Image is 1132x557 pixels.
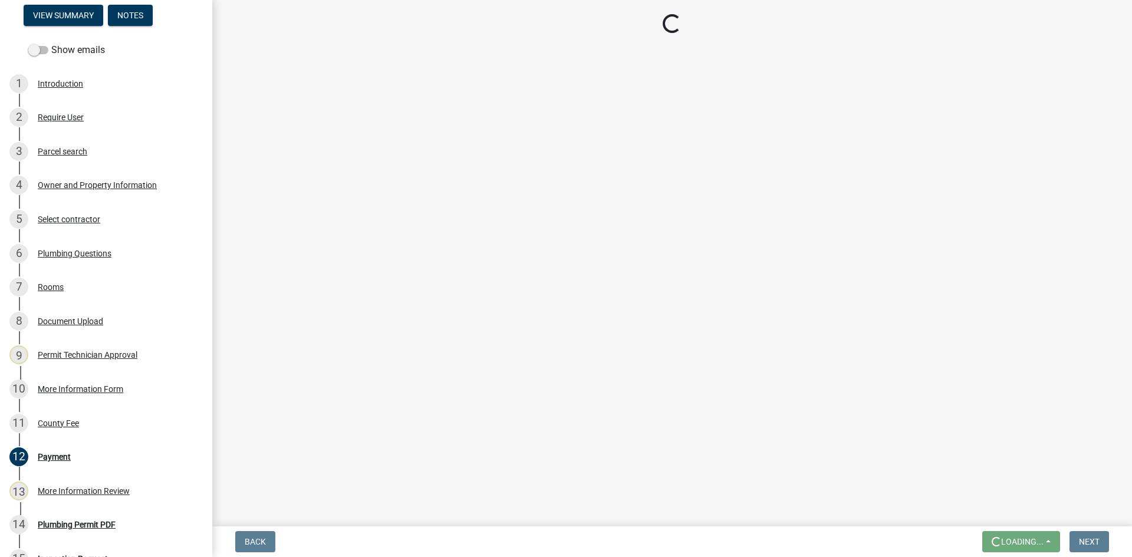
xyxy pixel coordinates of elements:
div: 1 [9,74,28,93]
button: View Summary [24,5,103,26]
button: Next [1070,531,1109,552]
div: 11 [9,414,28,433]
div: 12 [9,447,28,466]
div: Require User [38,113,84,121]
div: 6 [9,244,28,263]
div: Document Upload [38,317,103,325]
div: Owner and Property Information [38,181,157,189]
div: More Information Form [38,385,123,393]
div: 8 [9,312,28,331]
div: Payment [38,453,71,461]
div: Select contractor [38,215,100,223]
span: Loading... [1001,537,1044,546]
wm-modal-confirm: Summary [24,11,103,21]
span: Next [1079,537,1100,546]
div: Parcel search [38,147,87,156]
button: Notes [108,5,153,26]
button: Loading... [982,531,1060,552]
div: 3 [9,142,28,161]
div: 5 [9,210,28,229]
div: 2 [9,108,28,127]
div: 4 [9,176,28,195]
div: Rooms [38,283,64,291]
div: 9 [9,345,28,364]
div: 10 [9,380,28,398]
div: 14 [9,515,28,534]
div: More Information Review [38,487,130,495]
div: 13 [9,482,28,500]
div: Plumbing Permit PDF [38,520,116,529]
div: County Fee [38,419,79,427]
wm-modal-confirm: Notes [108,11,153,21]
span: Back [245,537,266,546]
div: Introduction [38,80,83,88]
button: Back [235,531,275,552]
div: 7 [9,278,28,296]
label: Show emails [28,43,105,57]
div: Plumbing Questions [38,249,111,258]
div: Permit Technician Approval [38,351,137,359]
